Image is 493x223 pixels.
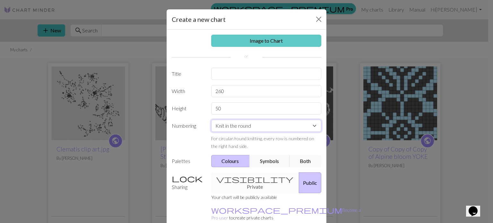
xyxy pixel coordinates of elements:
small: to create private charts [211,207,361,220]
label: Sharing [168,172,207,193]
button: Symbols [249,155,290,167]
small: Your chart will be publicly available [211,194,277,200]
label: Title [168,68,207,80]
small: For circular/round knitting, every row is numbered on the right hand side. [211,136,314,149]
label: Numbering [168,120,207,150]
a: Image to Chart [211,35,322,47]
iframe: chat widget [466,197,487,217]
label: Width [168,85,207,97]
button: Both [290,155,322,167]
a: Become a Pro user [211,207,361,220]
label: Height [168,102,207,115]
button: Close [314,14,324,24]
button: Public [299,172,321,193]
button: Colours [211,155,250,167]
h5: Create a new chart [172,14,226,24]
label: Palettes [168,155,207,167]
span: workspace_premium [211,205,342,214]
